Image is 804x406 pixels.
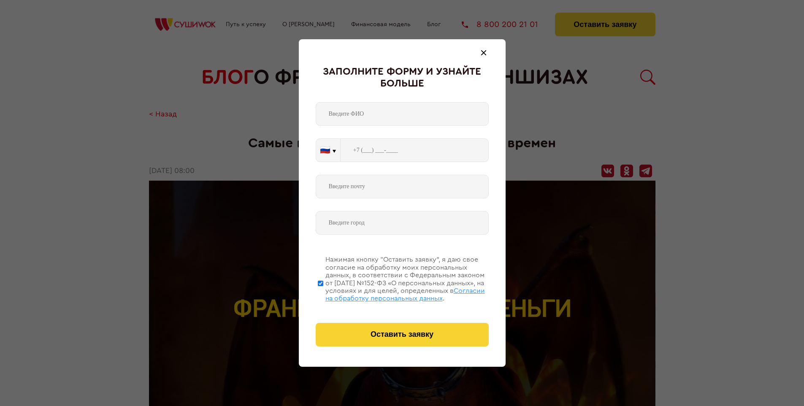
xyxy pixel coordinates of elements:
input: +7 (___) ___-____ [341,138,489,162]
button: Оставить заявку [316,323,489,346]
div: Нажимая кнопку “Оставить заявку”, я даю свое согласие на обработку моих персональных данных, в со... [325,256,489,302]
button: 🇷🇺 [316,139,340,162]
span: Согласии на обработку персональных данных [325,287,485,302]
div: Заполните форму и узнайте больше [316,66,489,89]
input: Введите ФИО [316,102,489,126]
input: Введите город [316,211,489,235]
input: Введите почту [316,175,489,198]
